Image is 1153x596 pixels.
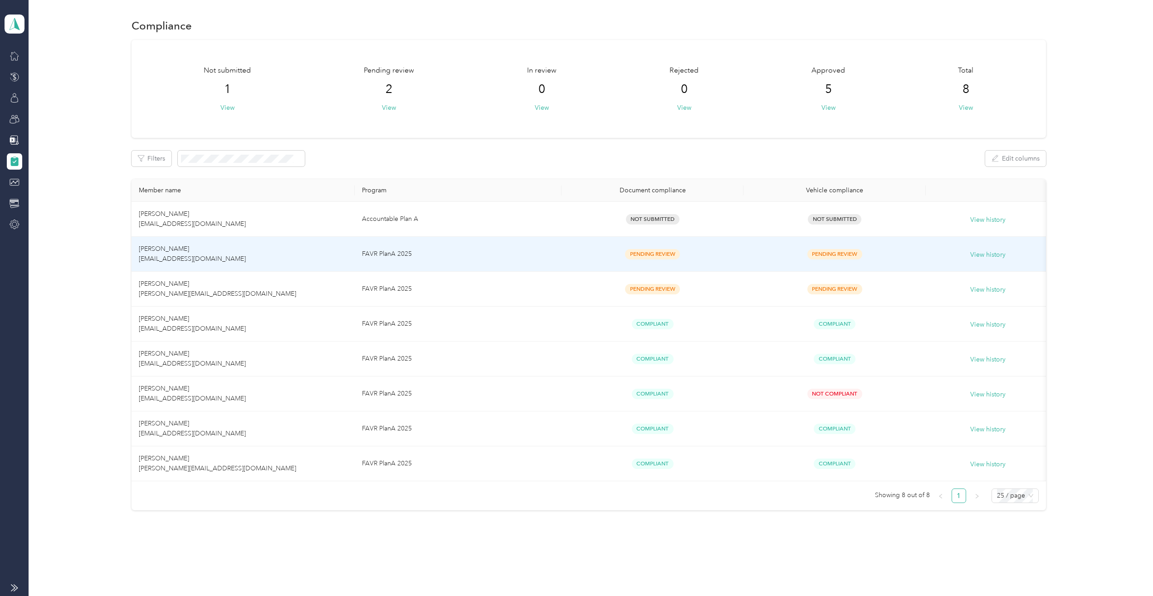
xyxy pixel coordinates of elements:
[962,82,969,97] span: 8
[220,103,235,112] button: View
[632,459,674,469] span: Compliant
[952,489,966,503] li: 1
[807,249,862,259] span: Pending Review
[974,493,980,499] span: right
[970,355,1006,365] button: View history
[811,65,845,76] span: Approved
[632,424,674,434] span: Compliant
[970,459,1006,469] button: View history
[997,489,1033,503] span: 25 / page
[139,454,296,472] span: [PERSON_NAME] [PERSON_NAME][EMAIL_ADDRESS][DOMAIN_NAME]
[1102,545,1153,596] iframe: Everlance-gr Chat Button Frame
[632,319,674,329] span: Compliant
[139,210,246,228] span: [PERSON_NAME] [EMAIL_ADDRESS][DOMAIN_NAME]
[355,342,562,376] td: FAVR PlanA 2025
[938,493,943,499] span: left
[355,179,562,202] th: Program
[132,151,171,166] button: Filters
[970,320,1006,330] button: View history
[569,186,736,194] div: Document compliance
[355,237,562,272] td: FAVR PlanA 2025
[139,420,246,437] span: [PERSON_NAME] [EMAIL_ADDRESS][DOMAIN_NAME]
[139,245,246,263] span: [PERSON_NAME] [EMAIL_ADDRESS][DOMAIN_NAME]
[808,214,861,225] span: Not Submitted
[386,82,392,97] span: 2
[224,82,231,97] span: 1
[355,307,562,342] td: FAVR PlanA 2025
[970,489,984,503] li: Next Page
[992,489,1039,503] div: Page Size
[355,376,562,411] td: FAVR PlanA 2025
[364,65,414,76] span: Pending review
[632,354,674,364] span: Compliant
[821,103,835,112] button: View
[204,65,251,76] span: Not submitted
[632,389,674,399] span: Compliant
[814,319,855,329] span: Compliant
[985,151,1046,166] button: Edit columns
[355,202,562,237] td: Accountable Plan A
[814,424,855,434] span: Compliant
[751,186,918,194] div: Vehicle compliance
[625,249,680,259] span: Pending Review
[132,179,355,202] th: Member name
[959,103,973,112] button: View
[970,215,1006,225] button: View history
[527,65,557,76] span: In review
[970,425,1006,435] button: View history
[958,65,973,76] span: Total
[535,103,549,112] button: View
[139,280,296,298] span: [PERSON_NAME] [PERSON_NAME][EMAIL_ADDRESS][DOMAIN_NAME]
[625,284,680,294] span: Pending Review
[814,459,855,469] span: Compliant
[814,354,855,364] span: Compliant
[677,103,691,112] button: View
[355,446,562,481] td: FAVR PlanA 2025
[933,489,948,503] button: left
[382,103,396,112] button: View
[875,489,930,502] span: Showing 8 out of 8
[139,315,246,332] span: [PERSON_NAME] [EMAIL_ADDRESS][DOMAIN_NAME]
[970,390,1006,400] button: View history
[807,284,862,294] span: Pending Review
[538,82,545,97] span: 0
[626,214,679,225] span: Not Submitted
[933,489,948,503] li: Previous Page
[970,285,1006,295] button: View history
[139,385,246,402] span: [PERSON_NAME] [EMAIL_ADDRESS][DOMAIN_NAME]
[132,21,192,30] h1: Compliance
[970,250,1006,260] button: View history
[681,82,688,97] span: 0
[807,389,862,399] span: Not Compliant
[669,65,699,76] span: Rejected
[970,489,984,503] button: right
[355,272,562,307] td: FAVR PlanA 2025
[952,489,966,503] a: 1
[355,411,562,446] td: FAVR PlanA 2025
[139,350,246,367] span: [PERSON_NAME] [EMAIL_ADDRESS][DOMAIN_NAME]
[825,82,832,97] span: 5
